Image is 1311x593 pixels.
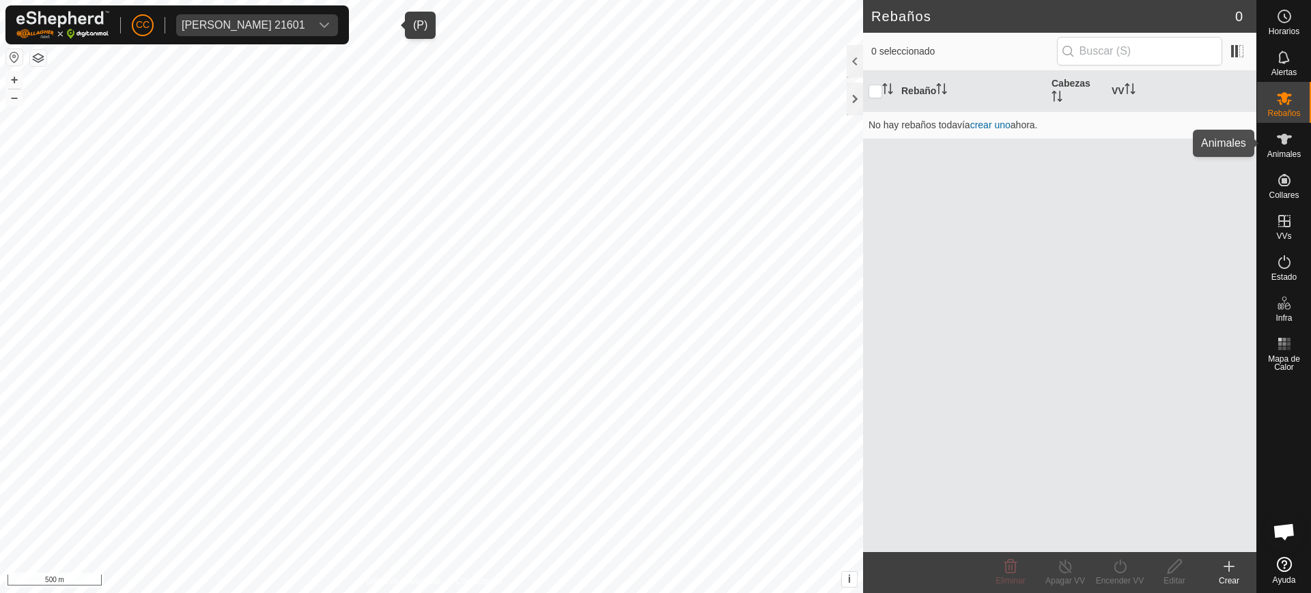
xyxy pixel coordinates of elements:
[1276,232,1291,240] span: VVs
[176,14,311,36] span: Ivan Ernesto Villarroya Martinez 21601
[1271,68,1297,76] span: Alertas
[848,573,851,585] span: i
[30,50,46,66] button: Capas del Mapa
[6,89,23,106] button: –
[1269,191,1299,199] span: Collares
[882,85,893,96] p-sorticon: Activar para ordenar
[6,72,23,88] button: +
[936,85,947,96] p-sorticon: Activar para ordenar
[1046,71,1106,112] th: Cabezas
[996,576,1025,585] span: Eliminar
[1125,85,1136,96] p-sorticon: Activar para ordenar
[1052,93,1062,104] p-sorticon: Activar para ordenar
[311,14,338,36] div: dropdown trigger
[871,44,1057,59] span: 0 seleccionado
[1202,575,1256,587] div: Crear
[842,572,857,587] button: i
[1147,575,1202,587] div: Editar
[1273,576,1296,584] span: Ayuda
[1267,109,1300,117] span: Rebaños
[1106,71,1256,112] th: VV
[871,8,1235,25] h2: Rebaños
[1092,575,1147,587] div: Encender VV
[970,119,1011,130] a: crear uno
[863,111,1256,139] td: No hay rebaños todavía ahora.
[1235,6,1243,27] span: 0
[1038,575,1092,587] div: Apagar VV
[182,20,305,31] div: [PERSON_NAME] 21601
[1269,27,1299,35] span: Horarios
[1271,273,1297,281] span: Estado
[6,49,23,66] button: Restablecer Mapa
[1260,355,1308,371] span: Mapa de Calor
[896,71,1046,112] th: Rebaño
[456,575,502,588] a: Contáctenos
[1057,37,1222,66] input: Buscar (S)
[1275,314,1292,322] span: Infra
[361,575,440,588] a: Política de Privacidad
[1264,511,1305,552] a: Chat abierto
[136,18,150,32] span: CC
[16,11,109,39] img: Logo Gallagher
[1267,150,1301,158] span: Animales
[1257,551,1311,590] a: Ayuda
